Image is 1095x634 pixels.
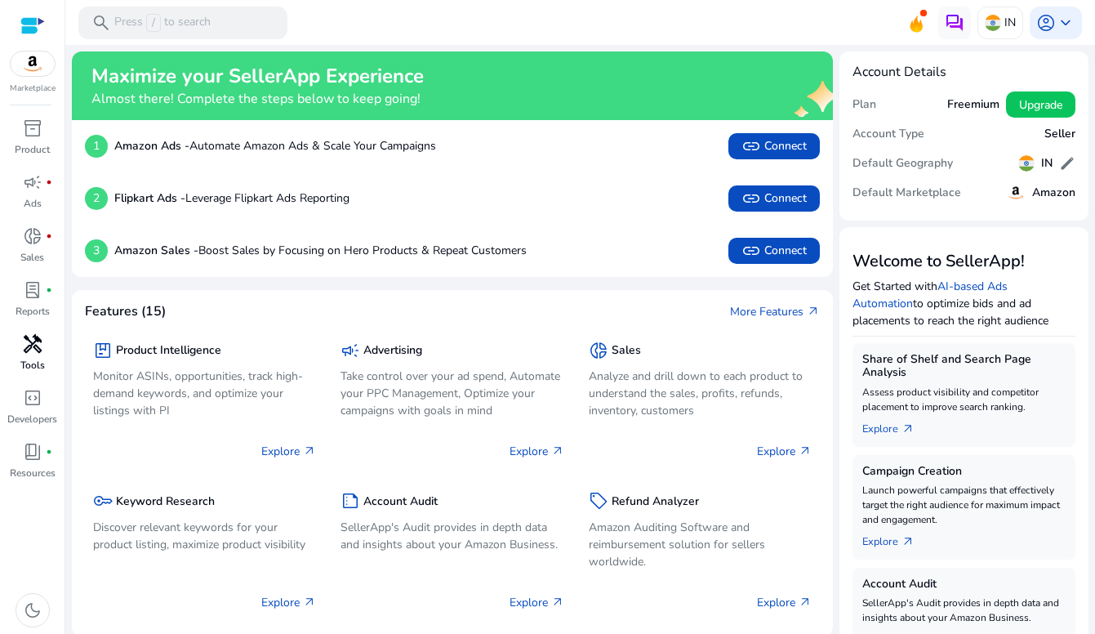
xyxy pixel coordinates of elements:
[23,280,42,300] span: lab_profile
[862,578,1066,592] h5: Account Audit
[510,443,564,460] p: Explore
[551,596,564,609] span: arrow_outward
[589,368,812,419] p: Analyze and drill down to each product to understand the sales, profits, refunds, inventory, cust...
[901,422,915,435] span: arrow_outward
[1032,186,1075,200] h5: Amazon
[1036,13,1056,33] span: account_circle
[741,241,807,261] span: Connect
[589,341,608,360] span: donut_small
[852,186,961,200] h5: Default Marketplace
[985,15,1001,31] img: in.svg
[303,444,316,458] span: arrow_outward
[741,241,761,261] span: link
[612,495,699,509] h5: Refund Analyzer
[741,189,807,208] span: Connect
[757,443,812,460] p: Explore
[46,287,52,293] span: fiber_manual_record
[10,466,56,480] p: Resources
[46,449,52,455] span: fiber_manual_record
[16,304,50,319] p: Reports
[1004,8,1016,37] p: IN
[23,172,42,192] span: campaign
[862,596,1066,625] p: SellerApp's Audit provides in depth data and insights about your Amazon Business.
[852,65,1075,80] h4: Account Details
[15,142,50,157] p: Product
[93,368,316,419] p: Monitor ASINs, opportunities, track high-demand keywords, and optimize your listings with PI
[341,341,360,360] span: campaign
[741,136,761,156] span: link
[91,65,424,88] h2: Maximize your SellerApp Experience
[341,491,360,511] span: summarize
[551,444,564,458] span: arrow_outward
[93,519,316,553] p: Discover relevant keywords for your product listing, maximize product visibility
[612,344,641,358] h5: Sales
[589,491,608,511] span: sell
[23,601,42,620] span: dark_mode
[341,368,563,419] p: Take control over your ad spend, Automate your PPC Management, Optimize your campaigns with goals...
[23,388,42,408] span: code_blocks
[862,414,928,437] a: Explorearrow_outward
[146,14,161,32] span: /
[116,495,215,509] h5: Keyword Research
[85,135,108,158] p: 1
[85,239,108,262] p: 3
[757,594,812,611] p: Explore
[85,304,166,319] h4: Features (15)
[93,341,113,360] span: package
[93,491,113,511] span: key
[114,138,189,154] b: Amazon Ads -
[741,136,807,156] span: Connect
[20,250,44,265] p: Sales
[852,127,924,141] h5: Account Type
[1006,183,1026,203] img: amazon.svg
[901,535,915,548] span: arrow_outward
[862,465,1066,479] h5: Campaign Creation
[85,187,108,210] p: 2
[91,92,424,107] h4: Almost there! Complete the steps below to keep going!
[589,519,812,570] p: Amazon Auditing Software and reimbursement solution for sellers worldwide.
[363,495,438,509] h5: Account Audit
[1006,92,1075,118] button: Upgrade
[799,444,812,458] span: arrow_outward
[1018,155,1035,172] img: in.svg
[23,442,42,462] span: book_4
[261,443,316,460] p: Explore
[852,157,953,171] h5: Default Geography
[341,519,563,553] p: SellerApp's Audit provides in depth data and insights about your Amazon Business.
[741,189,761,208] span: link
[261,594,316,611] p: Explore
[114,242,527,259] p: Boost Sales by Focusing on Hero Products & Repeat Customers
[728,185,820,212] button: linkConnect
[1056,13,1075,33] span: keyboard_arrow_down
[807,305,820,318] span: arrow_outward
[852,278,1075,329] p: Get Started with to optimize bids and ad placements to reach the right audience
[1044,127,1075,141] h5: Seller
[23,118,42,138] span: inventory_2
[20,358,45,373] p: Tools
[24,196,42,211] p: Ads
[852,98,876,112] h5: Plan
[303,596,316,609] span: arrow_outward
[862,353,1066,381] h5: Share of Shelf and Search Page Analysis
[10,83,56,95] p: Marketplace
[1019,96,1062,114] span: Upgrade
[1041,157,1053,171] h5: IN
[730,303,820,320] a: More Featuresarrow_outward
[7,412,57,426] p: Developers
[728,133,820,159] button: linkConnect
[116,344,221,358] h5: Product Intelligence
[728,238,820,264] button: linkConnect
[23,334,42,354] span: handyman
[114,137,436,154] p: Automate Amazon Ads & Scale Your Campaigns
[862,483,1066,527] p: Launch powerful campaigns that effectively target the right audience for maximum impact and engag...
[114,190,185,206] b: Flipkart Ads -
[852,252,1075,271] h3: Welcome to SellerApp!
[799,596,812,609] span: arrow_outward
[114,243,198,258] b: Amazon Sales -
[862,527,928,550] a: Explorearrow_outward
[510,594,564,611] p: Explore
[1059,155,1075,172] span: edit
[114,14,211,32] p: Press to search
[46,179,52,185] span: fiber_manual_record
[862,385,1066,414] p: Assess product visibility and competitor placement to improve search ranking.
